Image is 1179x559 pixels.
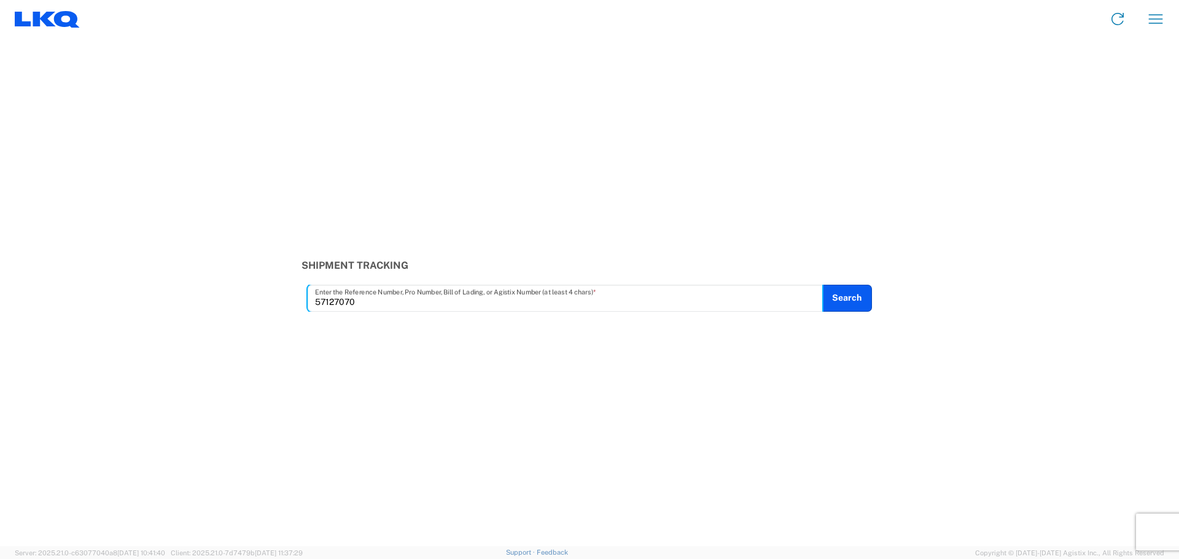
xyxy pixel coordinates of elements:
span: [DATE] 10:41:40 [117,549,165,557]
button: Search [822,285,872,312]
a: Support [506,549,537,556]
span: Client: 2025.21.0-7d7479b [171,549,303,557]
span: Copyright © [DATE]-[DATE] Agistix Inc., All Rights Reserved [975,547,1164,558]
h3: Shipment Tracking [302,260,878,271]
span: [DATE] 11:37:29 [255,549,303,557]
a: Feedback [537,549,568,556]
span: Server: 2025.21.0-c63077040a8 [15,549,165,557]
